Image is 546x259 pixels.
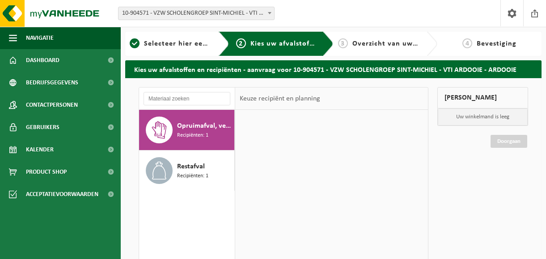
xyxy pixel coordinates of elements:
[26,27,54,49] span: Navigatie
[338,38,348,48] span: 3
[250,40,373,47] span: Kies uw afvalstoffen en recipiënten
[352,40,447,47] span: Overzicht van uw aanvraag
[26,116,59,138] span: Gebruikers
[177,121,232,131] span: Opruimafval, verontreinigd met olie
[26,71,78,94] span: Bedrijfsgegevens
[144,92,230,105] input: Materiaal zoeken
[491,135,527,148] a: Doorgaan
[462,38,472,48] span: 4
[177,131,208,140] span: Recipiënten: 1
[26,138,54,161] span: Kalender
[477,40,516,47] span: Bevestiging
[130,38,212,49] a: 1Selecteer hier een vestiging
[125,60,542,78] h2: Kies uw afvalstoffen en recipiënten - aanvraag voor 10-904571 - VZW SCHOLENGROEP SINT-MICHIEL - V...
[144,40,241,47] span: Selecteer hier een vestiging
[437,87,528,109] div: [PERSON_NAME]
[438,109,528,125] p: Uw winkelmand is leeg
[26,183,98,205] span: Acceptatievoorwaarden
[177,161,205,172] span: Restafval
[130,38,140,48] span: 1
[177,172,208,180] span: Recipiënten: 1
[119,7,274,20] span: 10-904571 - VZW SCHOLENGROEP SINT-MICHIEL - VTI ARDOOIE - ARDOOIE
[26,94,78,116] span: Contactpersonen
[139,150,235,191] button: Restafval Recipiënten: 1
[235,88,325,110] div: Keuze recipiënt en planning
[139,110,235,150] button: Opruimafval, verontreinigd met olie Recipiënten: 1
[236,38,246,48] span: 2
[26,161,67,183] span: Product Shop
[26,49,59,71] span: Dashboard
